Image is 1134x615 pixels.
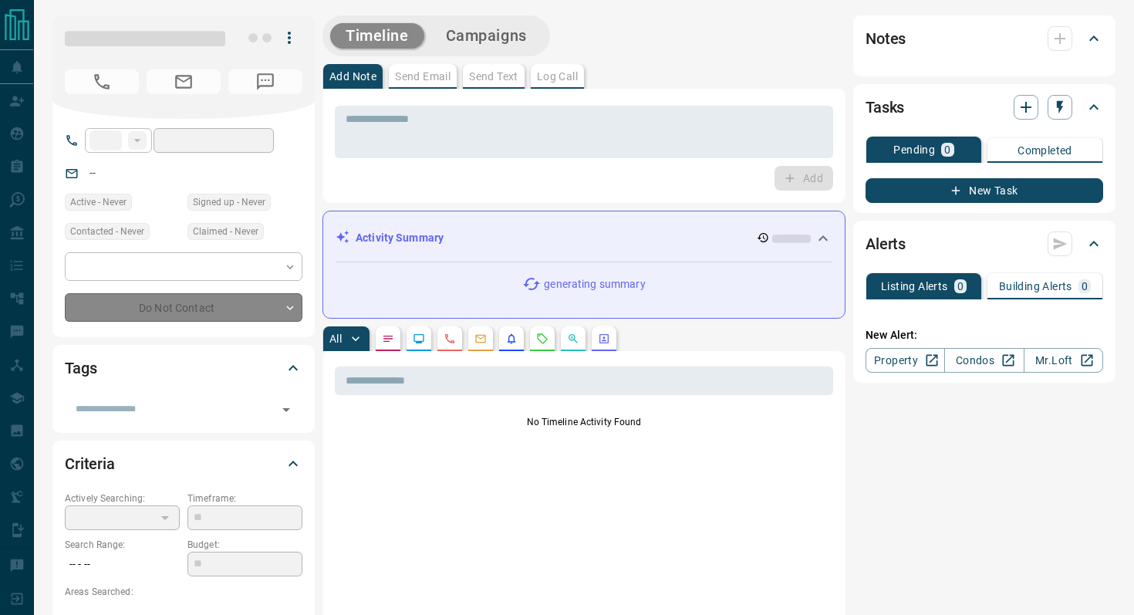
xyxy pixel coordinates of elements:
span: Active - Never [70,194,127,210]
h2: Alerts [866,231,906,256]
p: Actively Searching: [65,492,180,505]
p: Add Note [329,71,376,82]
a: -- [89,167,96,179]
a: Mr.Loft [1024,348,1103,373]
p: 0 [944,144,950,155]
div: Tags [65,350,302,387]
p: Completed [1018,145,1072,156]
a: Condos [944,348,1024,373]
svg: Lead Browsing Activity [413,333,425,345]
button: Campaigns [430,23,542,49]
div: Criteria [65,445,302,482]
h2: Tasks [866,95,904,120]
p: Building Alerts [999,281,1072,292]
svg: Agent Actions [598,333,610,345]
svg: Opportunities [567,333,579,345]
svg: Calls [444,333,456,345]
svg: Requests [536,333,548,345]
p: -- - -- [65,552,180,577]
span: No Number [65,69,139,94]
p: Search Range: [65,538,180,552]
p: All [329,333,342,344]
button: New Task [866,178,1103,203]
div: Tasks [866,89,1103,126]
div: Notes [866,20,1103,57]
svg: Emails [474,333,487,345]
div: Alerts [866,225,1103,262]
h2: Notes [866,26,906,51]
div: Activity Summary [336,224,832,252]
p: Pending [893,144,935,155]
button: Open [275,399,297,421]
button: Timeline [330,23,424,49]
p: 0 [957,281,964,292]
p: generating summary [544,276,645,292]
p: New Alert: [866,327,1103,343]
span: No Email [147,69,221,94]
a: Property [866,348,945,373]
div: Do Not Contact [65,293,302,322]
h2: Criteria [65,451,115,476]
p: No Timeline Activity Found [335,415,833,429]
span: Signed up - Never [193,194,265,210]
p: 0 [1082,281,1088,292]
p: Areas Searched: [65,585,302,599]
svg: Listing Alerts [505,333,518,345]
span: Contacted - Never [70,224,144,239]
span: No Number [228,69,302,94]
p: Activity Summary [356,230,444,246]
p: Listing Alerts [881,281,948,292]
p: Budget: [187,538,302,552]
p: Timeframe: [187,492,302,505]
svg: Notes [382,333,394,345]
span: Claimed - Never [193,224,258,239]
h2: Tags [65,356,96,380]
